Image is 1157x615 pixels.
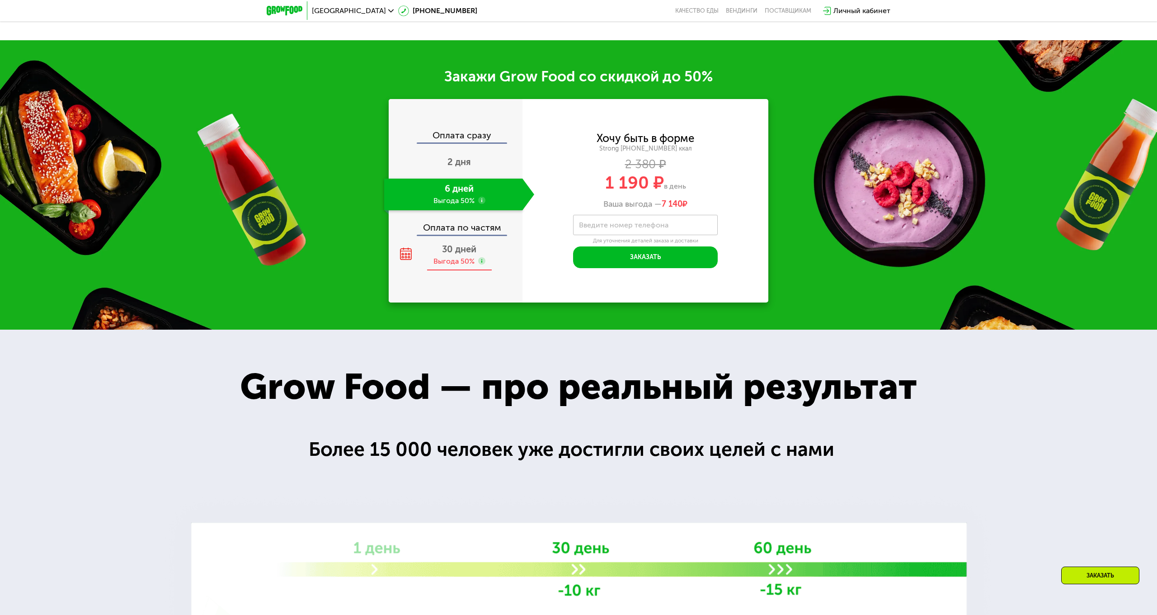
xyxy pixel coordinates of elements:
[309,435,848,464] div: Более 15 000 человек уже достигли своих целей с нами
[522,199,768,209] div: Ваша выгода —
[833,5,890,16] div: Личный кабинет
[398,5,477,16] a: [PHONE_NUMBER]
[573,237,718,245] div: Для уточнения деталей заказа и доставки
[522,160,768,170] div: 2 380 ₽
[597,133,694,143] div: Хочу быть в форме
[765,7,811,14] div: поставщикам
[605,172,664,193] span: 1 190 ₽
[522,145,768,153] div: Strong [PHONE_NUMBER] ккал
[214,360,943,415] div: Grow Food — про реальный результат
[573,246,718,268] button: Заказать
[433,256,475,266] div: Выгода 50%
[662,199,687,209] span: ₽
[662,199,682,209] span: 7 140
[726,7,757,14] a: Вендинги
[664,182,686,190] span: в день
[579,222,668,227] label: Введите номер телефона
[390,214,522,235] div: Оплата по частям
[390,131,522,142] div: Оплата сразу
[1061,567,1139,584] div: Заказать
[312,7,386,14] span: [GEOGRAPHIC_DATA]
[447,156,471,167] span: 2 дня
[442,244,476,255] span: 30 дней
[675,7,719,14] a: Качество еды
